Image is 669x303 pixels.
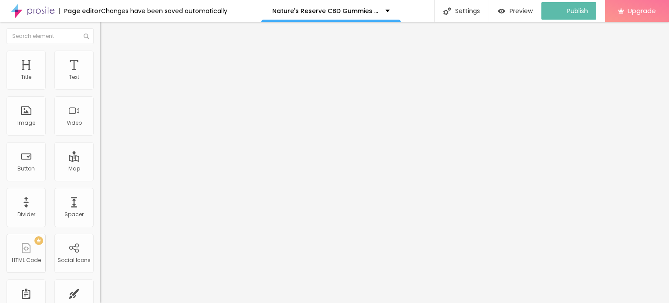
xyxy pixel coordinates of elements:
img: view-1.svg [498,7,505,15]
input: Search element [7,28,94,44]
div: Spacer [64,211,84,218]
img: Icone [443,7,451,15]
img: Icone [84,34,89,39]
div: Button [17,166,35,172]
div: HTML Code [12,257,41,263]
span: Upgrade [628,7,656,14]
div: Divider [17,211,35,218]
span: Preview [510,7,533,14]
div: Page editor [59,8,101,14]
div: Changes have been saved automatically [101,8,227,14]
span: Publish [567,7,588,14]
button: Preview [489,2,541,20]
div: Image [17,120,35,126]
div: Social Icons [57,257,91,263]
iframe: Editor [100,22,669,303]
button: Publish [541,2,596,20]
div: Text [69,74,79,80]
p: Nature's Reserve CBD Gummies Is It Fake Or Trusted! [272,8,379,14]
div: Title [21,74,31,80]
div: Map [68,166,80,172]
div: Video [67,120,82,126]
